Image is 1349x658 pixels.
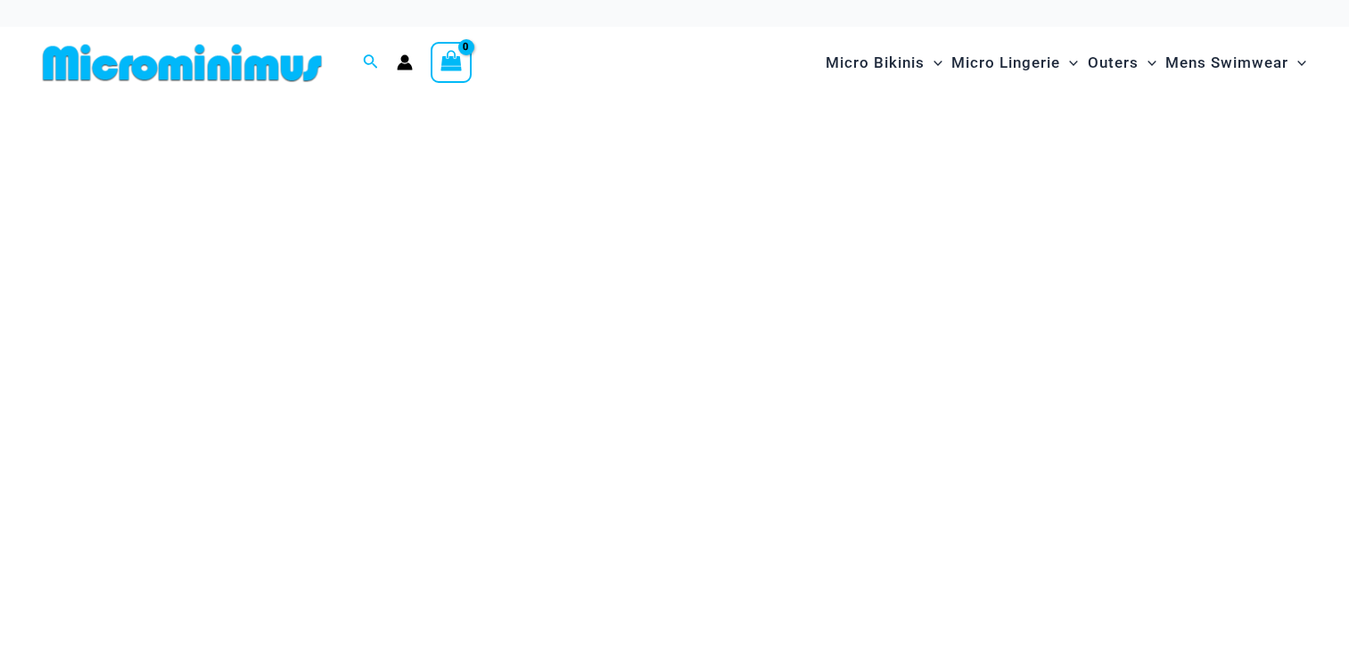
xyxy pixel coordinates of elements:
[925,40,942,86] span: Menu Toggle
[1060,40,1078,86] span: Menu Toggle
[821,36,947,90] a: Micro BikinisMenu ToggleMenu Toggle
[951,40,1060,86] span: Micro Lingerie
[1165,40,1288,86] span: Mens Swimwear
[1083,36,1161,90] a: OutersMenu ToggleMenu Toggle
[818,33,1313,93] nav: Site Navigation
[1139,40,1156,86] span: Menu Toggle
[826,40,925,86] span: Micro Bikinis
[397,54,413,70] a: Account icon link
[1288,40,1306,86] span: Menu Toggle
[1161,36,1311,90] a: Mens SwimwearMenu ToggleMenu Toggle
[431,42,472,83] a: View Shopping Cart, empty
[363,52,379,74] a: Search icon link
[1088,40,1139,86] span: Outers
[947,36,1082,90] a: Micro LingerieMenu ToggleMenu Toggle
[36,43,329,83] img: MM SHOP LOGO FLAT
